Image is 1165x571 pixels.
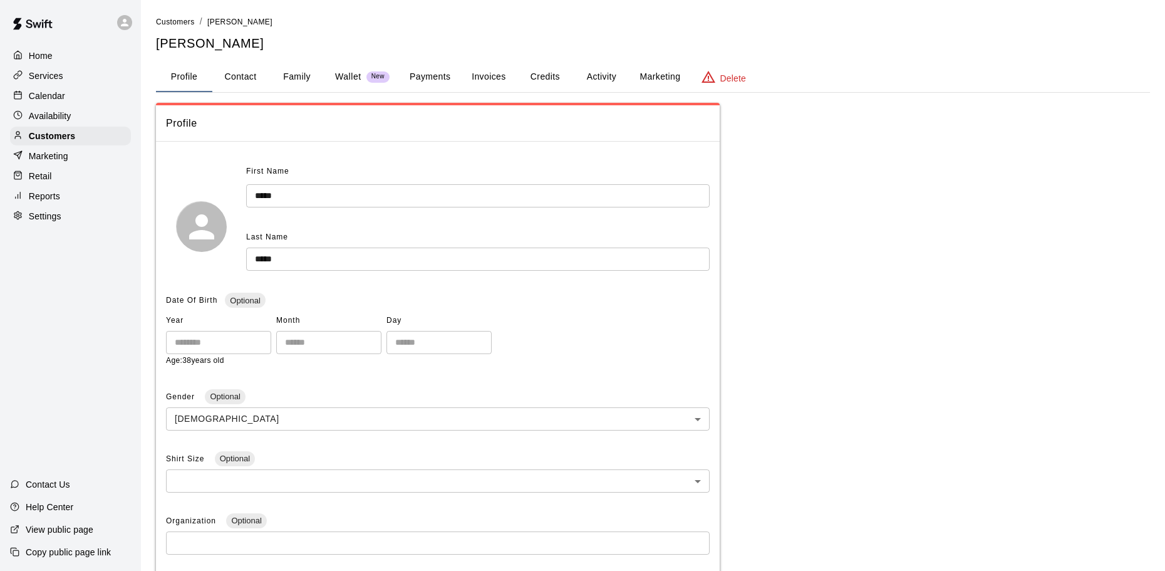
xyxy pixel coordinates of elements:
p: Contact Us [26,478,70,491]
a: Reports [10,187,131,206]
button: Contact [212,62,269,92]
a: Availability [10,107,131,125]
div: [DEMOGRAPHIC_DATA] [166,407,710,431]
span: Optional [215,454,255,463]
p: Wallet [335,70,361,83]
button: Credits [517,62,573,92]
button: Family [269,62,325,92]
span: Age: 38 years old [166,356,224,365]
p: Services [29,70,63,82]
p: Marketing [29,150,68,162]
span: Month [276,311,381,331]
div: basic tabs example [156,62,1150,92]
span: Date Of Birth [166,296,217,305]
li: / [200,15,202,28]
span: Shirt Size [166,454,207,463]
span: New [366,73,390,81]
span: Last Name [246,233,288,241]
a: Home [10,46,131,65]
span: Day [386,311,492,331]
nav: breadcrumb [156,15,1150,29]
p: Calendar [29,90,65,102]
a: Customers [156,16,195,26]
button: Profile [156,62,212,92]
button: Payments [400,62,460,92]
p: View public page [26,523,93,536]
span: Customers [156,18,195,26]
p: Copy public page link [26,546,111,558]
span: Organization [166,516,219,525]
a: Calendar [10,86,131,105]
p: Settings [29,210,61,223]
button: Marketing [629,62,690,92]
span: Profile [166,115,710,132]
span: Optional [225,296,265,305]
span: First Name [246,162,289,182]
a: Services [10,66,131,85]
span: [PERSON_NAME] [207,18,272,26]
p: Retail [29,170,52,182]
span: Year [166,311,271,331]
span: Optional [226,516,266,525]
p: Reports [29,190,60,202]
p: Availability [29,110,71,122]
a: Retail [10,167,131,186]
span: Gender [166,392,197,401]
button: Activity [573,62,629,92]
span: Optional [205,392,245,401]
p: Home [29,50,53,62]
h5: [PERSON_NAME] [156,35,1150,52]
p: Delete [720,72,746,85]
a: Customers [10,127,131,145]
p: Help Center [26,501,73,513]
p: Customers [29,130,75,142]
button: Invoices [460,62,517,92]
a: Settings [10,207,131,226]
a: Marketing [10,147,131,165]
